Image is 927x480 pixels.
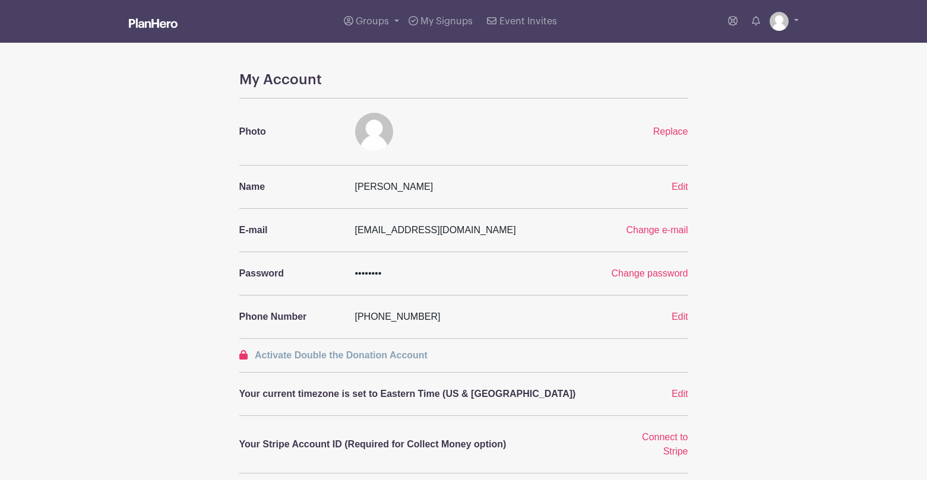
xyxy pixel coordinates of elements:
img: default-ce2991bfa6775e67f084385cd625a349d9dcbb7a52a09fb2fda1e96e2d18dcdb.png [770,12,789,31]
div: [EMAIL_ADDRESS][DOMAIN_NAME] [348,223,580,237]
span: Activate Double the Donation Account [255,350,428,360]
span: Groups [356,17,389,26]
div: [PHONE_NUMBER] [348,310,618,324]
p: Your current timezone is set to Eastern Time (US & [GEOGRAPHIC_DATA]) [239,387,611,401]
a: Replace [653,126,688,136]
h4: My Account [239,71,688,88]
p: Password [239,266,341,281]
a: Edit [672,311,688,322]
p: Name [239,180,341,194]
span: •••••••• [355,268,382,278]
p: Your Stripe Account ID (Required for Collect Money option) [239,437,611,452]
span: Event Invites [499,17,557,26]
a: Edit [672,182,688,192]
img: logo_white-6c42ec7e38ccf1d336a20a19083b03d10ae64f83f12c07503d8b9e83406b4c7d.svg [129,18,178,28]
div: [PERSON_NAME] [348,180,618,194]
a: Change e-mail [626,225,688,235]
a: Edit [672,389,688,399]
a: Change password [612,268,688,278]
p: Phone Number [239,310,341,324]
p: E-mail [239,223,341,237]
span: My Signups [420,17,473,26]
img: default-ce2991bfa6775e67f084385cd625a349d9dcbb7a52a09fb2fda1e96e2d18dcdb.png [355,113,393,151]
a: Connect to Stripe [642,432,688,456]
p: Photo [239,125,341,139]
